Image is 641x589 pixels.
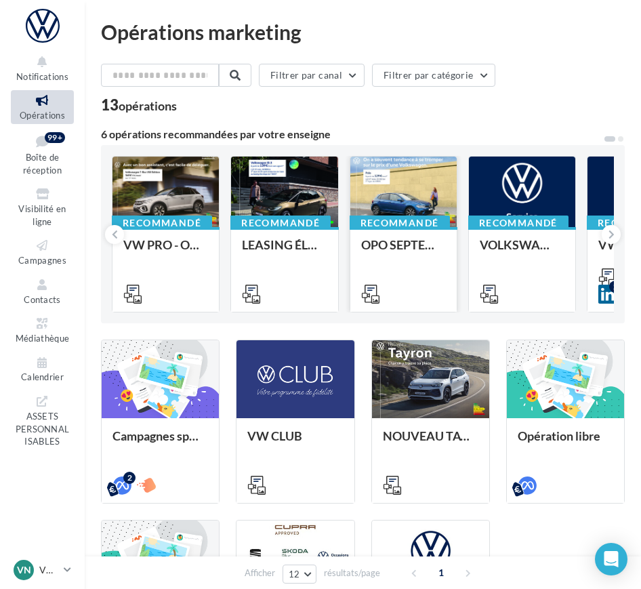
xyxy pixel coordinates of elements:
button: Notifications [11,52,74,85]
div: VW CLUB [247,429,343,456]
div: 99+ [45,132,65,143]
div: 2 [609,281,621,293]
span: 12 [289,569,300,580]
div: Recommandé [230,216,331,230]
div: Recommandé [350,216,450,230]
span: Visibilité en ligne [18,203,66,227]
span: Contacts [24,294,61,305]
span: 1 [430,562,452,584]
div: VW PRO - OFFRE DE SEPTEMBRE 25 [123,238,208,265]
div: 2 [123,472,136,484]
span: Afficher [245,567,275,580]
span: Médiathèque [16,333,70,344]
a: Boîte de réception99+ [11,129,74,179]
button: 12 [283,565,317,584]
span: résultats/page [324,567,380,580]
a: Médiathèque [11,313,74,346]
p: VW NLP [39,563,58,577]
a: VN VW NLP [11,557,74,583]
button: Filtrer par canal [259,64,365,87]
div: 6 opérations recommandées par votre enseigne [101,129,603,140]
div: Opération libre [518,429,613,456]
div: OPO SEPTEMBRE 2025 [361,238,446,265]
span: Calendrier [21,372,64,383]
span: VN [17,563,31,577]
a: Campagnes [11,235,74,268]
span: Campagnes [18,255,66,266]
span: Opérations [20,110,65,121]
div: Recommandé [468,216,568,230]
div: VOLKSWAGEN APRES-VENTE [480,238,564,265]
span: Notifications [16,71,68,82]
a: Visibilité en ligne [11,184,74,230]
a: Calendrier [11,352,74,386]
div: Recommandé [112,216,212,230]
button: Filtrer par catégorie [372,64,495,87]
div: opérations [119,100,177,112]
a: Contacts [11,275,74,308]
div: Open Intercom Messenger [595,543,627,575]
div: NOUVEAU TAYRON - MARS 2025 [383,429,478,456]
div: Opérations marketing [101,22,625,42]
a: ASSETS PERSONNALISABLES [11,391,74,450]
a: Opérations [11,90,74,123]
div: Campagnes sponsorisées OPO Septembre [112,429,208,456]
div: 13 [101,98,177,113]
span: ASSETS PERSONNALISABLES [16,408,70,447]
div: LEASING ÉLECTRIQUE 2025 [242,238,327,265]
span: Boîte de réception [23,152,62,176]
